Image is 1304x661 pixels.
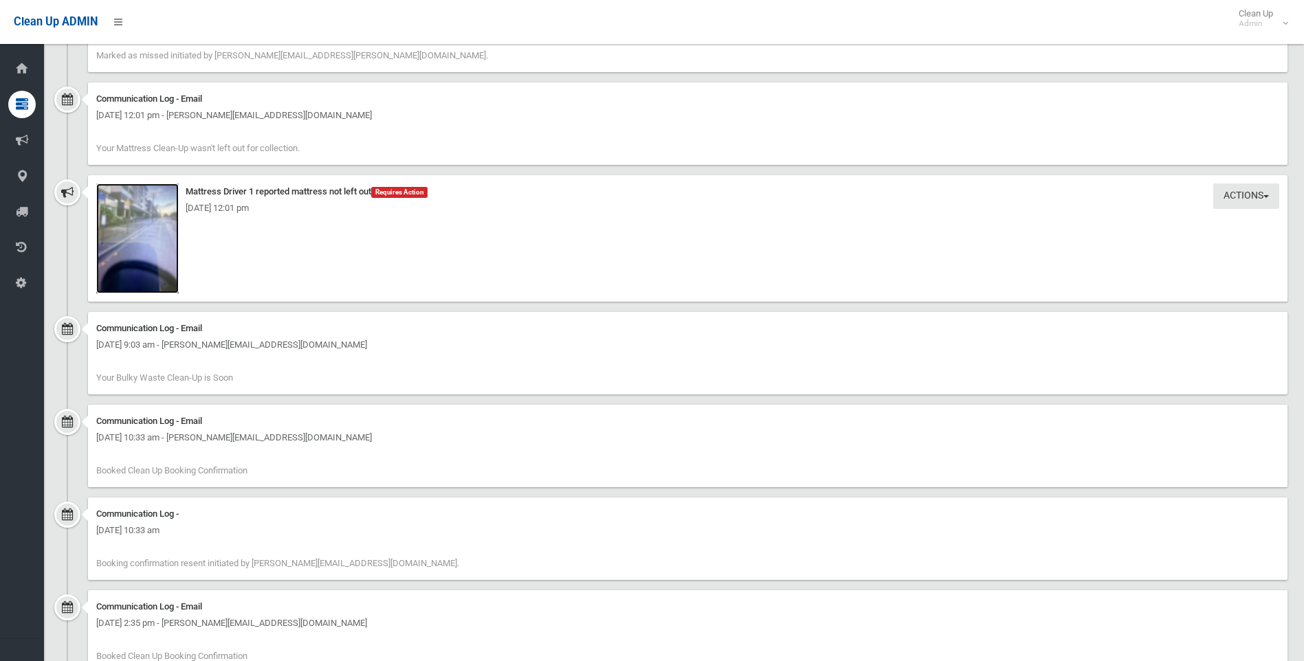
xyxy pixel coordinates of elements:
[96,183,1279,200] div: Mattress Driver 1 reported mattress not left out
[96,598,1279,615] div: Communication Log - Email
[96,107,1279,124] div: [DATE] 12:01 pm - [PERSON_NAME][EMAIL_ADDRESS][DOMAIN_NAME]
[96,183,179,293] img: image.jpg
[96,651,247,661] span: Booked Clean Up Booking Confirmation
[96,615,1279,631] div: [DATE] 2:35 pm - [PERSON_NAME][EMAIL_ADDRESS][DOMAIN_NAME]
[1232,8,1287,29] span: Clean Up
[96,91,1279,107] div: Communication Log - Email
[96,413,1279,429] div: Communication Log - Email
[96,337,1279,353] div: [DATE] 9:03 am - [PERSON_NAME][EMAIL_ADDRESS][DOMAIN_NAME]
[96,143,300,153] span: Your Mattress Clean-Up wasn't left out for collection.
[96,320,1279,337] div: Communication Log - Email
[96,50,488,60] span: Marked as missed initiated by [PERSON_NAME][EMAIL_ADDRESS][PERSON_NAME][DOMAIN_NAME].
[1239,19,1273,29] small: Admin
[96,200,1279,216] div: [DATE] 12:01 pm
[14,15,98,28] span: Clean Up ADMIN
[96,372,233,383] span: Your Bulky Waste Clean-Up is Soon
[96,506,1279,522] div: Communication Log -
[1213,183,1279,209] button: Actions
[371,187,428,198] span: Requires Action
[96,558,459,568] span: Booking confirmation resent initiated by [PERSON_NAME][EMAIL_ADDRESS][DOMAIN_NAME].
[96,522,1279,539] div: [DATE] 10:33 am
[96,429,1279,446] div: [DATE] 10:33 am - [PERSON_NAME][EMAIL_ADDRESS][DOMAIN_NAME]
[96,465,247,475] span: Booked Clean Up Booking Confirmation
